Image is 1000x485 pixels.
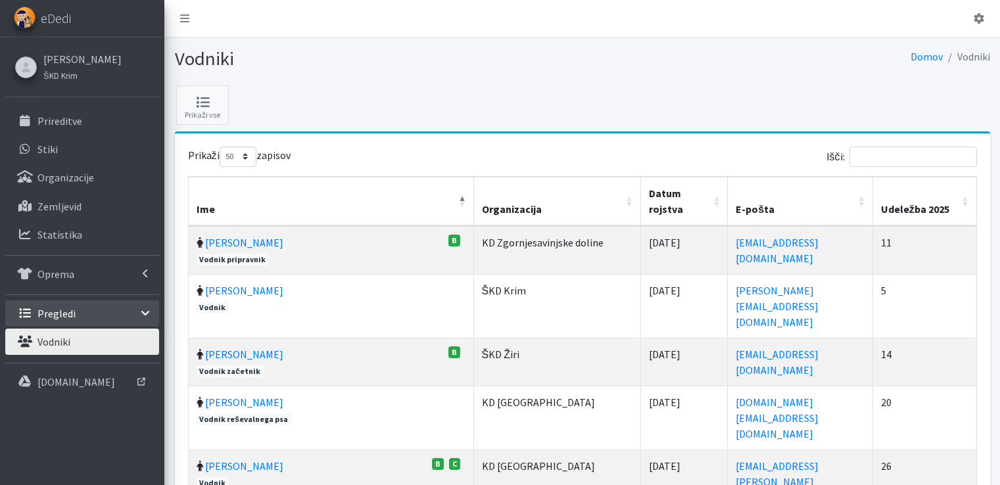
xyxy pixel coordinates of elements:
td: 5 [873,274,977,338]
th: Datum rojstva: vključite za naraščujoči sort [641,177,728,226]
a: [EMAIL_ADDRESS][DOMAIN_NAME] [736,348,819,377]
td: ŠKD Žiri [474,338,641,386]
p: Statistika [37,228,82,241]
span: B [448,346,460,358]
span: Vodnik [197,302,229,313]
a: [PERSON_NAME] [205,459,283,473]
a: [DOMAIN_NAME][EMAIL_ADDRESS][DOMAIN_NAME] [736,396,819,440]
input: Išči: [849,147,977,167]
a: [PERSON_NAME][EMAIL_ADDRESS][DOMAIN_NAME] [736,284,819,329]
td: [DATE] [641,338,728,386]
p: Prireditve [37,114,82,127]
a: Prireditve [5,108,159,134]
li: Vodniki [943,47,990,66]
label: Išči: [826,147,977,167]
td: KD Zgornjesavinjske doline [474,226,641,274]
span: B [448,235,460,246]
p: Vodniki [37,335,70,348]
td: 20 [873,386,977,450]
a: [PERSON_NAME] [205,396,283,409]
a: Vodniki [5,329,159,355]
img: eDedi [14,7,36,28]
span: C [449,458,460,470]
span: Vodnik reševalnega psa [197,413,291,425]
a: Statistika [5,221,159,248]
a: Oprema [5,261,159,287]
p: Oprema [37,267,74,281]
a: [PERSON_NAME] [205,236,283,249]
a: Stiki [5,136,159,162]
td: 11 [873,226,977,274]
td: KD [GEOGRAPHIC_DATA] [474,386,641,450]
span: Vodnik pripravnik [197,254,270,266]
p: Stiki [37,143,58,156]
p: Organizacije [37,171,94,184]
td: 14 [873,338,977,386]
span: eDedi [41,9,71,28]
a: [PERSON_NAME] [205,284,283,297]
a: Pregledi [5,300,159,327]
span: B [432,458,444,470]
a: Domov [911,50,943,63]
label: Prikaži zapisov [188,147,291,167]
th: Udeležba 2025: vključite za naraščujoči sort [873,177,977,226]
a: [PERSON_NAME] [43,51,122,67]
p: [DOMAIN_NAME] [37,375,115,388]
a: [PERSON_NAME] [205,348,283,361]
a: [EMAIL_ADDRESS][DOMAIN_NAME] [736,236,819,265]
a: ŠKD Krim [43,67,122,83]
p: Zemljevid [37,200,82,213]
span: Vodnik začetnik [197,365,264,377]
a: Organizacije [5,164,159,191]
small: ŠKD Krim [43,70,78,81]
td: [DATE] [641,386,728,450]
th: Organizacija: vključite za naraščujoči sort [474,177,641,226]
a: Prikaži vse [176,85,229,125]
a: [DOMAIN_NAME] [5,369,159,395]
th: E-pošta: vključite za naraščujoči sort [728,177,872,226]
select: Prikažizapisov [220,147,256,167]
th: Ime: vključite za padajoči sort [189,177,474,226]
td: [DATE] [641,226,728,274]
p: Pregledi [37,307,76,320]
td: ŠKD Krim [474,274,641,338]
td: [DATE] [641,274,728,338]
a: Zemljevid [5,193,159,219]
h1: Vodniki [175,47,578,70]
